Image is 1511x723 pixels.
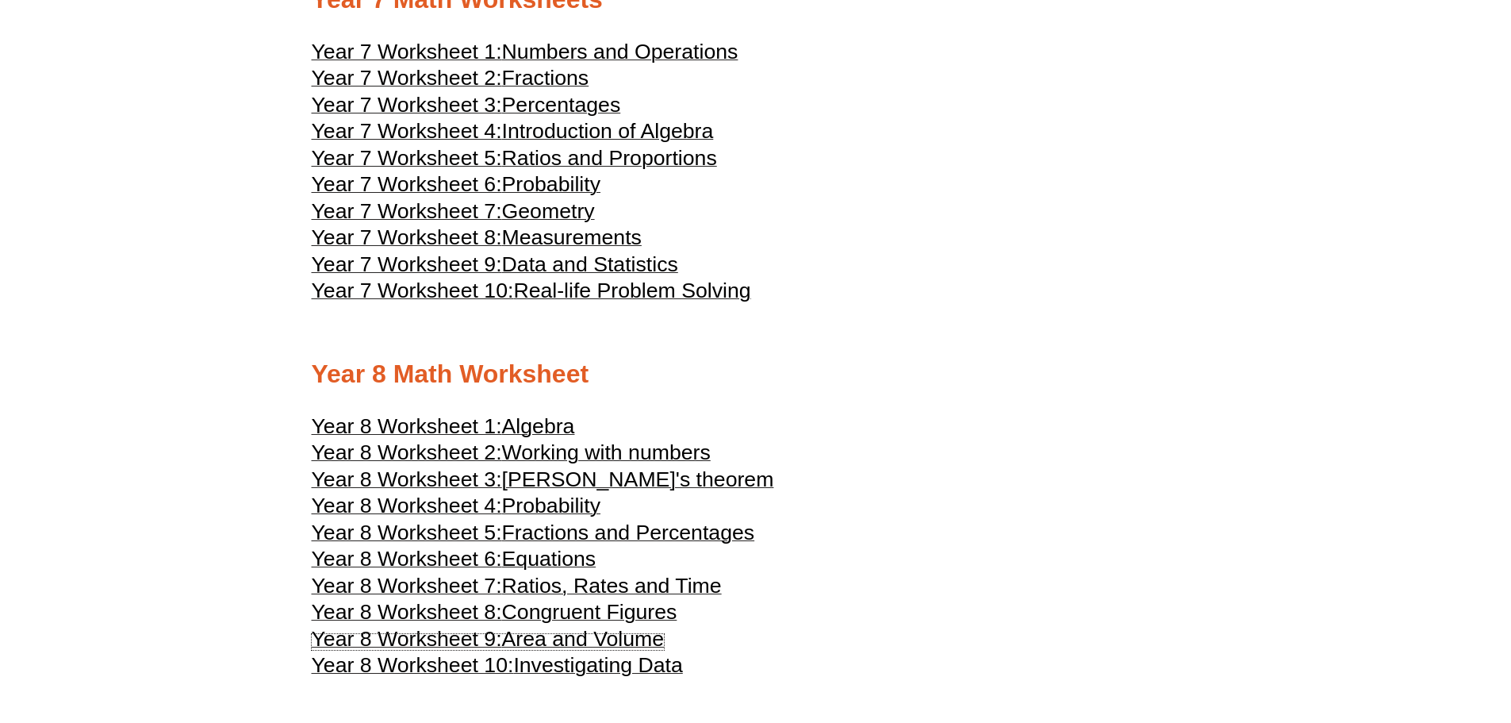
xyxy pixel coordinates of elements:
[502,146,717,170] span: Ratios and Proportions
[312,574,502,598] span: Year 8 Worksheet 7:
[312,494,502,517] span: Year 8 Worksheet 4:
[312,528,755,544] a: Year 8 Worksheet 5:Fractions and Percentages
[312,467,502,491] span: Year 8 Worksheet 3:
[312,627,502,651] span: Year 8 Worksheet 9:
[312,634,665,650] a: Year 8 Worksheet 9:Area and Volume
[312,358,1200,391] h2: Year 8 Math Worksheet
[312,66,502,90] span: Year 7 Worksheet 2:
[513,653,682,677] span: Investigating Data
[312,653,514,677] span: Year 8 Worksheet 10:
[502,494,600,517] span: Probability
[312,153,717,169] a: Year 7 Worksheet 5:Ratios and Proportions
[312,126,714,142] a: Year 7 Worksheet 4:Introduction of Algebra
[312,119,502,143] span: Year 7 Worksheet 4:
[502,467,774,491] span: [PERSON_NAME]'s theorem
[312,286,751,302] a: Year 7 Worksheet 10:Real-life Problem Solving
[312,225,502,249] span: Year 7 Worksheet 8:
[502,172,600,196] span: Probability
[502,414,575,438] span: Algebra
[312,146,502,170] span: Year 7 Worksheet 5:
[502,547,596,571] span: Equations
[312,279,514,302] span: Year 7 Worksheet 10:
[312,40,502,63] span: Year 7 Worksheet 1:
[502,66,589,90] span: Fractions
[312,100,621,116] a: Year 7 Worksheet 3:Percentages
[502,627,665,651] span: Area and Volume
[312,547,502,571] span: Year 8 Worksheet 6:
[312,47,738,63] a: Year 7 Worksheet 1:Numbers and Operations
[312,199,502,223] span: Year 7 Worksheet 7:
[312,581,722,597] a: Year 8 Worksheet 7:Ratios, Rates and Time
[312,206,595,222] a: Year 7 Worksheet 7:Geometry
[312,179,601,195] a: Year 7 Worksheet 6:Probability
[312,414,502,438] span: Year 8 Worksheet 1:
[513,279,750,302] span: Real-life Problem Solving
[312,421,575,437] a: Year 8 Worksheet 1:Algebra
[502,199,595,223] span: Geometry
[312,260,678,275] a: Year 7 Worksheet 9:Data and Statistics
[312,475,774,490] a: Year 8 Worksheet 3:[PERSON_NAME]'s theorem
[312,233,642,248] a: Year 7 Worksheet 8:Measurements
[312,600,502,624] span: Year 8 Worksheet 8:
[502,93,621,117] span: Percentages
[1247,544,1511,723] iframe: Chat Widget
[312,440,502,464] span: Year 8 Worksheet 2:
[312,521,502,544] span: Year 8 Worksheet 5:
[312,73,589,89] a: Year 7 Worksheet 2:Fractions
[502,521,755,544] span: Fractions and Percentages
[312,554,596,570] a: Year 8 Worksheet 6:Equations
[312,172,502,196] span: Year 7 Worksheet 6:
[502,40,738,63] span: Numbers and Operations
[502,252,678,276] span: Data and Statistics
[312,448,711,463] a: Year 8 Worksheet 2:Working with numbers
[312,660,683,676] a: Year 8 Worksheet 10:Investigating Data
[312,607,677,623] a: Year 8 Worksheet 8:Congruent Figures
[502,600,677,624] span: Congruent Figures
[502,119,714,143] span: Introduction of Algebra
[312,252,502,276] span: Year 7 Worksheet 9:
[502,574,722,598] span: Ratios, Rates and Time
[312,501,601,517] a: Year 8 Worksheet 4:Probability
[312,93,502,117] span: Year 7 Worksheet 3:
[502,225,642,249] span: Measurements
[502,440,711,464] span: Working with numbers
